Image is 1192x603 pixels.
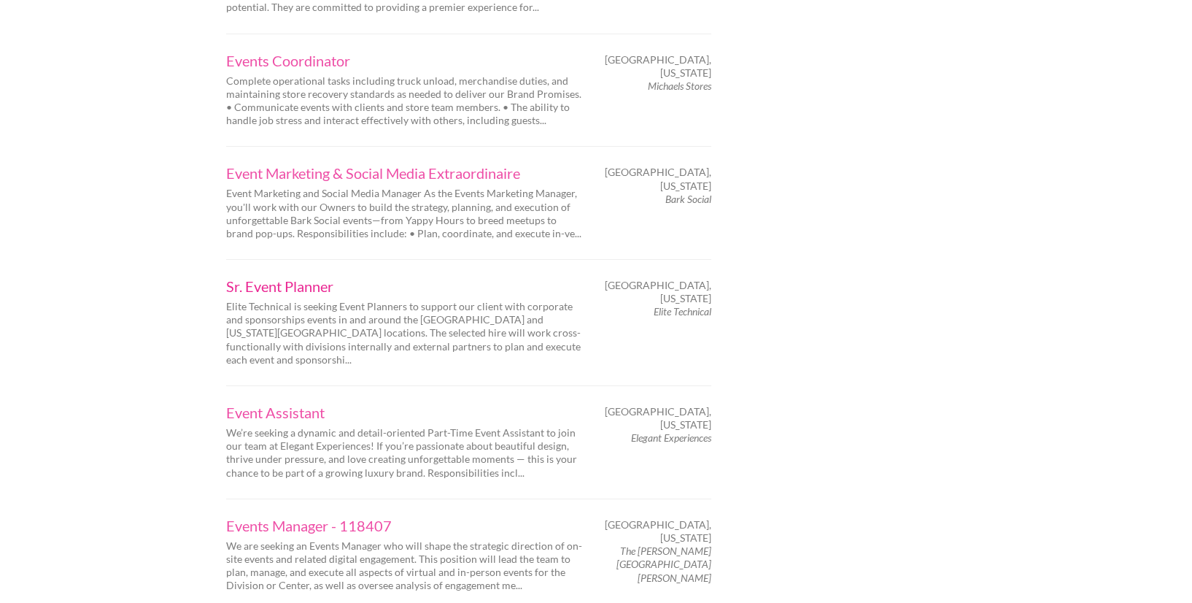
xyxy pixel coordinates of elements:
[605,53,711,80] span: [GEOGRAPHIC_DATA], [US_STATE]
[648,80,711,92] em: Michaels Stores
[605,279,711,305] span: [GEOGRAPHIC_DATA], [US_STATE]
[226,166,584,180] a: Event Marketing & Social Media Extraordinaire
[654,305,711,318] em: Elite Technical
[605,518,711,545] span: [GEOGRAPHIC_DATA], [US_STATE]
[226,53,584,68] a: Events Coordinator
[226,426,584,480] p: We’re seeking a dynamic and detail-oriented Part-Time Event Assistant to join our team at Elegant...
[226,518,584,533] a: Events Manager - 118407
[631,431,711,444] em: Elegant Experiences
[226,187,584,240] p: Event Marketing and Social Media Manager As the Events Marketing Manager, you'll work with our Ow...
[226,279,584,293] a: Sr. Event Planner
[226,300,584,366] p: Elite Technical is seeking Event Planners to support our client with corporate and sponsorships e...
[605,166,711,192] span: [GEOGRAPHIC_DATA], [US_STATE]
[226,405,584,420] a: Event Assistant
[605,405,711,431] span: [GEOGRAPHIC_DATA], [US_STATE]
[616,545,711,583] em: The [PERSON_NAME][GEOGRAPHIC_DATA][PERSON_NAME]
[665,193,711,205] em: Bark Social
[226,74,584,128] p: Complete operational tasks including truck unload, merchandise duties, and maintaining store reco...
[226,539,584,593] p: We are seeking an Events Manager who will shape the strategic direction of on-site events and rel...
